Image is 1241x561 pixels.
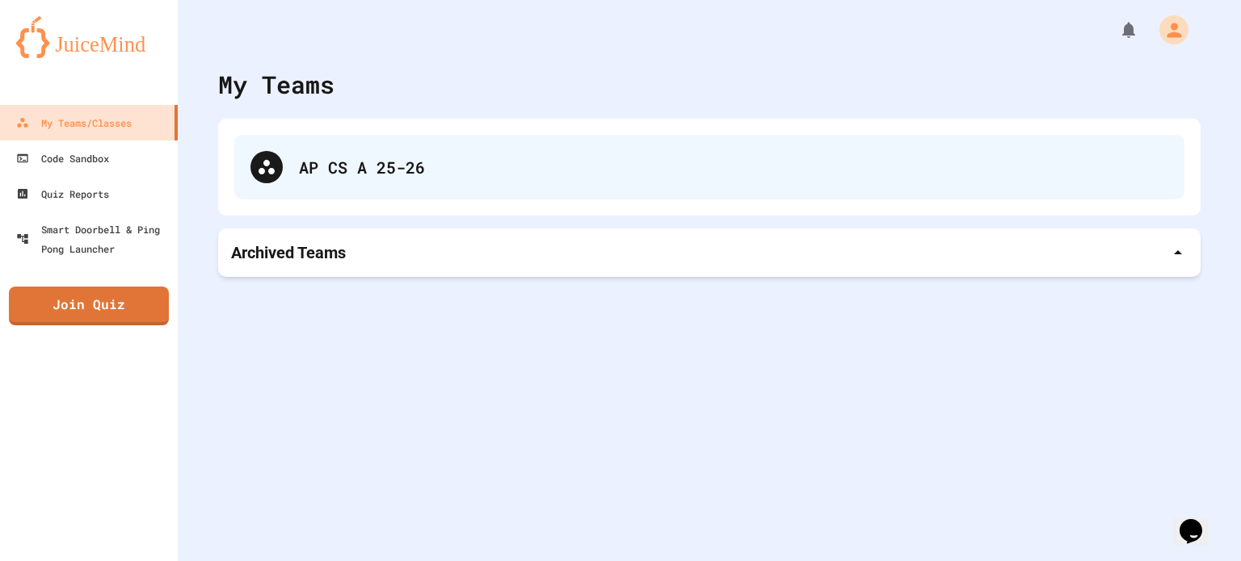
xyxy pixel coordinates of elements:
div: Code Sandbox [16,149,109,168]
div: AP CS A 25-26 [299,155,1168,179]
p: Archived Teams [231,241,346,264]
a: Join Quiz [9,287,169,325]
div: My Notifications [1089,16,1142,44]
div: Quiz Reports [16,184,109,203]
div: My Account [1142,11,1193,48]
div: My Teams/Classes [16,113,132,132]
iframe: chat widget [1173,496,1225,545]
div: AP CS A 25-26 [234,135,1184,199]
div: Smart Doorbell & Ping Pong Launcher [16,220,171,258]
div: My Teams [218,66,334,103]
img: logo-orange.svg [16,16,162,58]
